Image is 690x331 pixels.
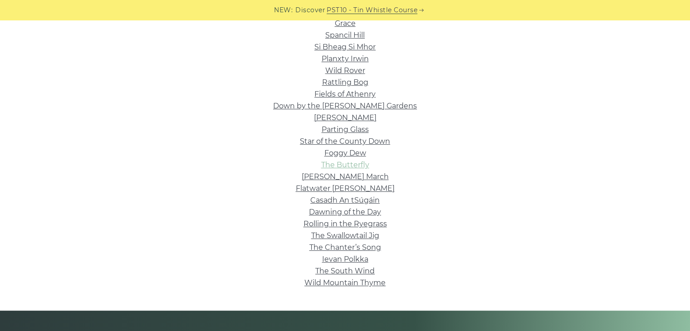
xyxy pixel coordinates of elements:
a: Planxty Irwin [322,54,369,63]
a: PST10 - Tin Whistle Course [327,5,417,15]
a: Spancil Hill [325,31,365,39]
a: Si­ Bheag Si­ Mhor [314,43,376,51]
a: [PERSON_NAME] March [302,172,389,181]
a: Casadh An tSúgáin [310,196,380,204]
a: Parting Glass [322,125,369,134]
a: The South Wind [315,267,375,275]
a: Foggy Dew [324,149,366,157]
a: Dawning of the Day [309,208,381,216]
a: Rolling in the Ryegrass [303,219,387,228]
a: Star of the County Down [300,137,390,146]
a: The Chanter’s Song [309,243,381,252]
a: Grace [335,19,356,28]
a: Flatwater [PERSON_NAME] [296,184,395,193]
a: Wild Rover [325,66,365,75]
a: The Butterfly [321,161,369,169]
a: Fields of Athenry [314,90,376,98]
a: Down by the [PERSON_NAME] Gardens [273,102,417,110]
span: NEW: [274,5,293,15]
a: Wild Mountain Thyme [304,278,386,287]
a: Rattling Bog [322,78,368,87]
a: Ievan Polkka [322,255,368,263]
a: [PERSON_NAME] [314,113,377,122]
a: The Swallowtail Jig [311,231,379,240]
span: Discover [295,5,325,15]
